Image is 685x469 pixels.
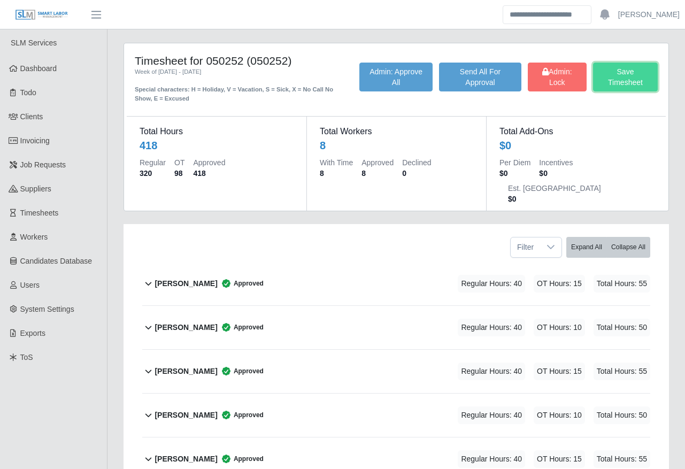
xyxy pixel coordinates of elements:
span: Timesheets [20,209,59,217]
dd: $0 [508,194,601,204]
img: SLM Logo [15,9,68,21]
span: Approved [218,278,264,289]
div: 8 [320,138,326,153]
div: bulk actions [566,237,650,258]
dt: Est. [GEOGRAPHIC_DATA] [508,183,601,194]
button: Expand All [566,237,607,258]
span: Clients [20,112,43,121]
button: Admin: Lock [528,63,587,91]
b: [PERSON_NAME] [155,453,217,465]
span: Regular Hours: 40 [458,275,525,293]
button: Admin: Approve All [359,63,433,91]
span: Total Hours: 50 [594,406,650,424]
b: [PERSON_NAME] [155,366,217,377]
span: Total Hours: 50 [594,319,650,336]
dd: $0 [499,168,530,179]
button: [PERSON_NAME] Approved Regular Hours: 40 OT Hours: 15 Total Hours: 55 [142,350,650,393]
span: Regular Hours: 40 [458,406,525,424]
span: Admin: Lock [542,67,572,87]
span: Approved [218,453,264,464]
button: [PERSON_NAME] Approved Regular Hours: 40 OT Hours: 10 Total Hours: 50 [142,394,650,437]
a: [PERSON_NAME] [618,9,680,20]
span: Regular Hours: 40 [458,450,525,468]
span: Users [20,281,40,289]
span: Total Hours: 55 [594,363,650,380]
span: Regular Hours: 40 [458,319,525,336]
dt: Total Hours [140,125,294,138]
dd: 8 [361,168,394,179]
span: OT Hours: 10 [534,319,585,336]
button: Save Timesheet [593,63,658,91]
span: Regular Hours: 40 [458,363,525,380]
dt: Approved [193,157,225,168]
span: Total Hours: 55 [594,275,650,293]
span: ToS [20,353,33,362]
span: Job Requests [20,160,66,169]
b: [PERSON_NAME] [155,322,217,333]
dt: Incentives [539,157,573,168]
span: Filter [511,237,540,257]
dt: Regular [140,157,166,168]
dt: Per Diem [499,157,530,168]
span: Invoicing [20,136,50,145]
span: Suppliers [20,184,51,193]
input: Search [503,5,591,24]
div: Special characters: H = Holiday, V = Vacation, S = Sick, X = No Call No Show, E = Excused [135,76,343,103]
span: OT Hours: 15 [534,450,585,468]
span: Workers [20,233,48,241]
span: OT Hours: 15 [534,363,585,380]
span: Exports [20,329,45,337]
span: OT Hours: 15 [534,275,585,293]
dt: Total Workers [320,125,473,138]
span: Dashboard [20,64,57,73]
dd: 98 [174,168,184,179]
span: Approved [218,410,264,420]
b: [PERSON_NAME] [155,278,217,289]
span: System Settings [20,305,74,313]
button: Collapse All [606,237,650,258]
span: Approved [218,366,264,376]
dd: 0 [402,168,431,179]
button: [PERSON_NAME] Approved Regular Hours: 40 OT Hours: 10 Total Hours: 50 [142,306,650,349]
dt: Total Add-Ons [499,125,653,138]
span: Approved [218,322,264,333]
dd: 418 [193,168,225,179]
dd: $0 [539,168,573,179]
b: [PERSON_NAME] [155,410,217,421]
dd: 320 [140,168,166,179]
dt: With Time [320,157,353,168]
span: Todo [20,88,36,97]
div: Week of [DATE] - [DATE] [135,67,343,76]
button: Send All For Approval [439,63,521,91]
h4: Timesheet for 050252 (050252) [135,54,343,67]
div: $0 [499,138,511,153]
span: Candidates Database [20,257,93,265]
span: SLM Services [11,39,57,47]
dd: 8 [320,168,353,179]
span: Total Hours: 55 [594,450,650,468]
div: 418 [140,138,157,153]
dt: Declined [402,157,431,168]
span: OT Hours: 10 [534,406,585,424]
dt: Approved [361,157,394,168]
button: [PERSON_NAME] Approved Regular Hours: 40 OT Hours: 15 Total Hours: 55 [142,262,650,305]
dt: OT [174,157,184,168]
